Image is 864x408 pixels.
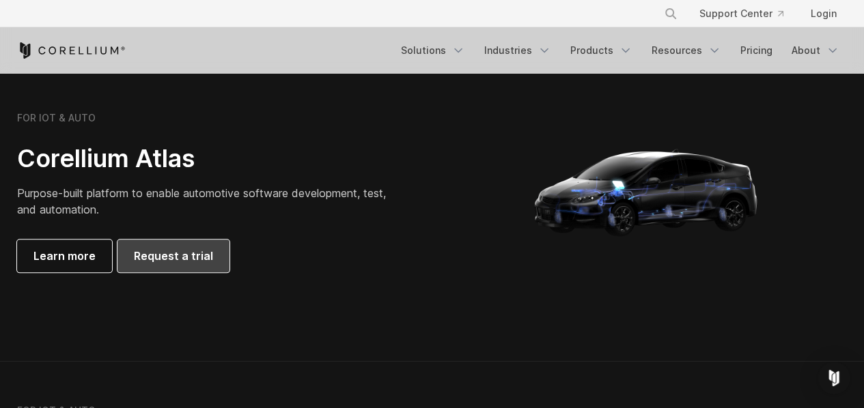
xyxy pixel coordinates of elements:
[510,55,783,328] img: Corellium_Hero_Atlas_alt
[117,239,229,272] a: Request a trial
[658,1,683,26] button: Search
[393,38,473,63] a: Solutions
[17,186,386,216] span: Purpose-built platform to enable automotive software development, test, and automation.
[17,112,96,124] h6: FOR IOT & AUTO
[643,38,729,63] a: Resources
[647,1,848,26] div: Navigation Menu
[17,143,400,174] h2: Corellium Atlas
[783,38,848,63] a: About
[562,38,641,63] a: Products
[33,248,96,264] span: Learn more
[818,362,850,394] div: Open Intercom Messenger
[732,38,781,63] a: Pricing
[17,42,126,59] a: Corellium Home
[688,1,794,26] a: Support Center
[476,38,559,63] a: Industries
[393,38,848,63] div: Navigation Menu
[800,1,848,26] a: Login
[134,248,213,264] span: Request a trial
[17,239,112,272] a: Learn more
